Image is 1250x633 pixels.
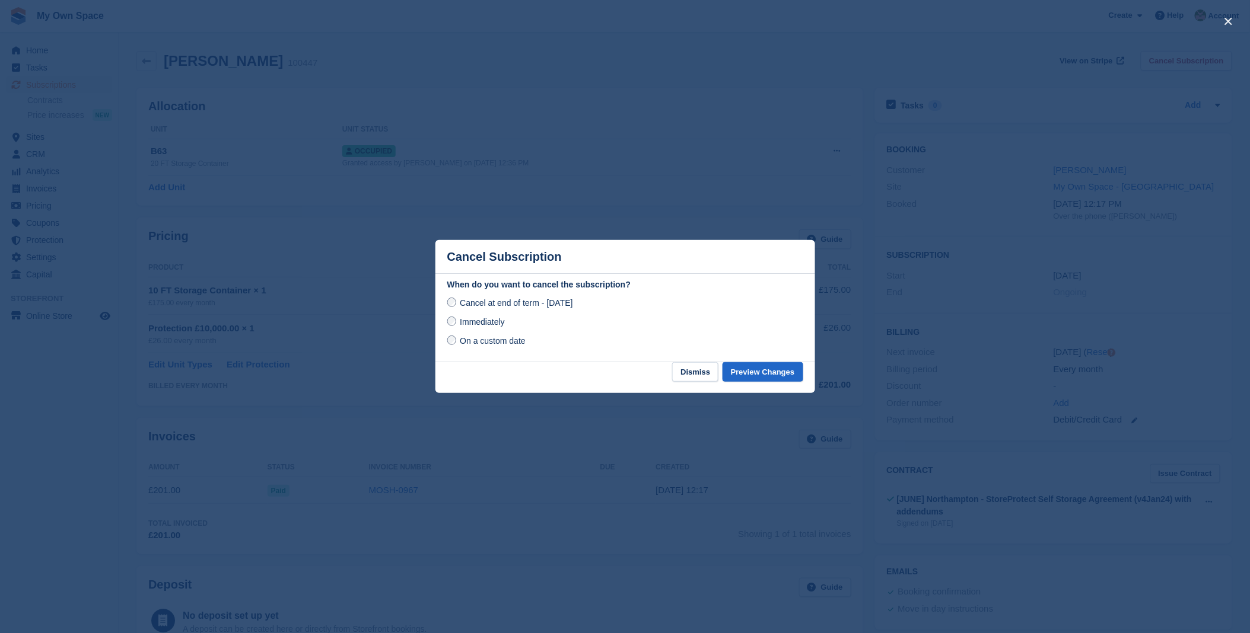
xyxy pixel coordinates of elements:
[447,335,457,345] input: On a custom date
[460,336,526,346] span: On a custom date
[460,298,572,308] span: Cancel at end of term - [DATE]
[460,317,504,327] span: Immediately
[1219,12,1238,31] button: close
[672,362,718,382] button: Dismiss
[447,250,562,264] p: Cancel Subscription
[447,279,803,291] label: When do you want to cancel the subscription?
[723,362,803,382] button: Preview Changes
[447,298,457,307] input: Cancel at end of term - [DATE]
[447,316,457,326] input: Immediately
